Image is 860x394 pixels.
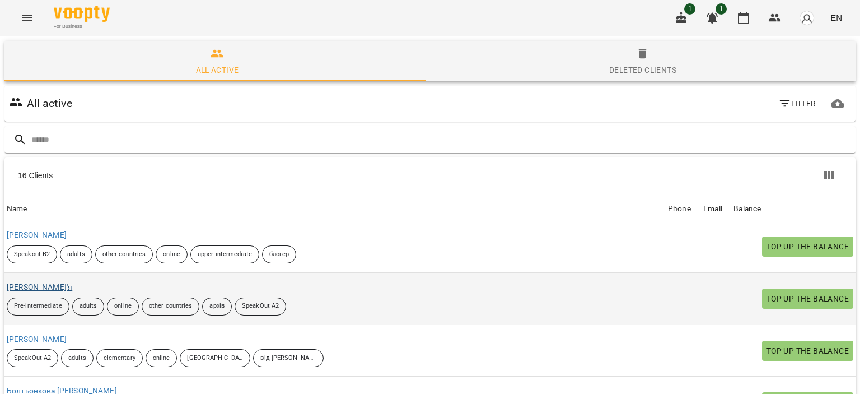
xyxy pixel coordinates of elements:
div: Balance [733,202,761,216]
p: архів [209,302,225,311]
div: online [156,245,188,263]
div: elementary [96,349,143,367]
div: Deleted clients [609,63,676,77]
span: Top up the balance [766,240,849,253]
p: online [153,354,170,363]
div: від [PERSON_NAME] [253,349,324,367]
div: other countries [142,298,200,316]
button: Columns view [815,162,842,189]
div: SpeakOut A2 [235,298,286,316]
button: Menu [13,4,40,31]
div: Speakout B2 [7,245,57,263]
button: Top up the balance [762,237,853,257]
span: EN [830,12,842,24]
div: online [146,349,177,367]
p: upper intermediate [198,250,252,259]
span: Balance [733,202,853,216]
p: adults [67,250,85,259]
p: other countries [102,250,146,259]
div: upper intermediate [190,245,259,263]
span: Top up the balance [766,344,849,358]
div: Phone [668,202,691,216]
span: Name [7,202,663,216]
div: Sort [703,202,722,216]
span: Phone [668,202,699,216]
a: [PERSON_NAME] [7,230,67,239]
div: All active [196,63,239,77]
button: Top up the balance [762,289,853,309]
p: блогер [269,250,289,259]
p: online [163,250,180,259]
p: від [PERSON_NAME] [260,354,316,363]
a: [PERSON_NAME] [7,335,67,344]
p: adults [80,302,97,311]
button: Top up the balance [762,341,853,361]
p: other countries [149,302,193,311]
div: other countries [95,245,153,263]
div: adults [60,245,92,263]
div: adults [61,349,94,367]
p: [GEOGRAPHIC_DATA] [187,354,243,363]
div: Email [703,202,722,216]
button: EN [826,7,847,28]
div: Pre-intermediate [7,298,69,316]
div: архів [202,298,232,316]
div: Sort [7,202,27,216]
div: Name [7,202,27,216]
div: [GEOGRAPHIC_DATA] [180,349,250,367]
div: Sort [668,202,691,216]
p: elementary [104,354,135,363]
p: Pre-intermediate [14,302,62,311]
p: Speakout B2 [14,250,50,259]
span: Top up the balance [766,292,849,305]
p: online [114,302,132,311]
span: Filter [778,97,816,110]
button: Filter [774,94,820,114]
p: adults [68,354,86,363]
img: Voopty Logo [54,6,110,22]
span: Email [703,202,729,216]
img: avatar_s.png [799,10,815,26]
span: 1 [684,3,695,15]
div: 16 Clients [18,170,434,181]
div: блогер [262,245,297,263]
div: SpeakOut A2 [7,349,58,367]
p: SpeakOut A2 [14,354,51,363]
div: online [107,298,139,316]
p: SpeakOut A2 [242,302,279,311]
div: Table Toolbar [4,157,856,193]
a: [PERSON_NAME]'я [7,282,72,291]
span: 1 [716,3,727,15]
div: adults [72,298,105,316]
div: Sort [733,202,761,216]
h6: All active [27,95,72,112]
span: For Business [54,23,110,30]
